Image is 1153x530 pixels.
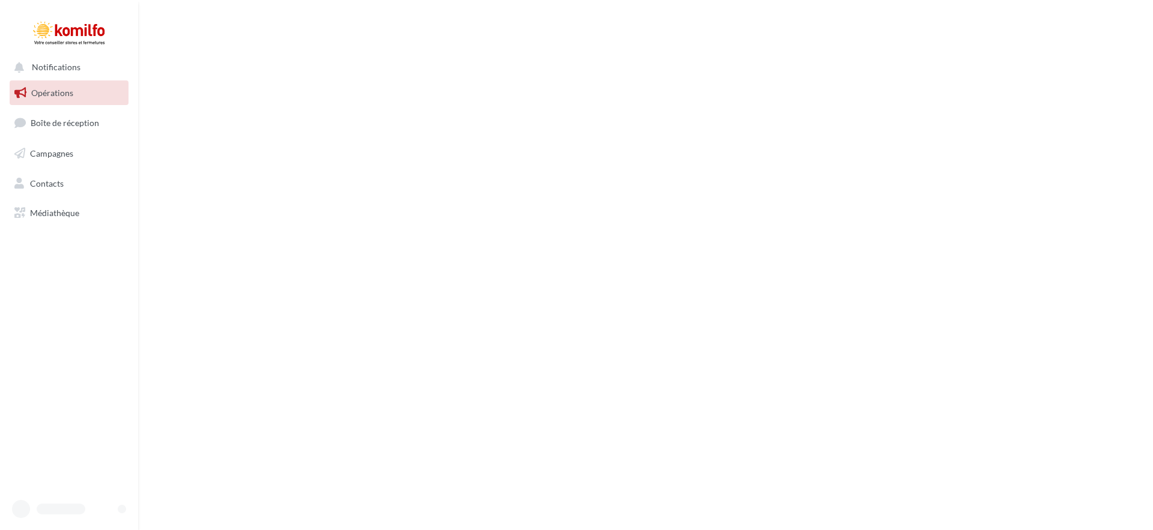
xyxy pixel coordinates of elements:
[7,110,131,136] a: Boîte de réception
[30,208,79,218] span: Médiathèque
[31,88,73,98] span: Opérations
[30,148,73,158] span: Campagnes
[7,141,131,166] a: Campagnes
[30,178,64,188] span: Contacts
[7,171,131,196] a: Contacts
[7,200,131,226] a: Médiathèque
[31,118,99,128] span: Boîte de réception
[32,62,80,73] span: Notifications
[7,80,131,106] a: Opérations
